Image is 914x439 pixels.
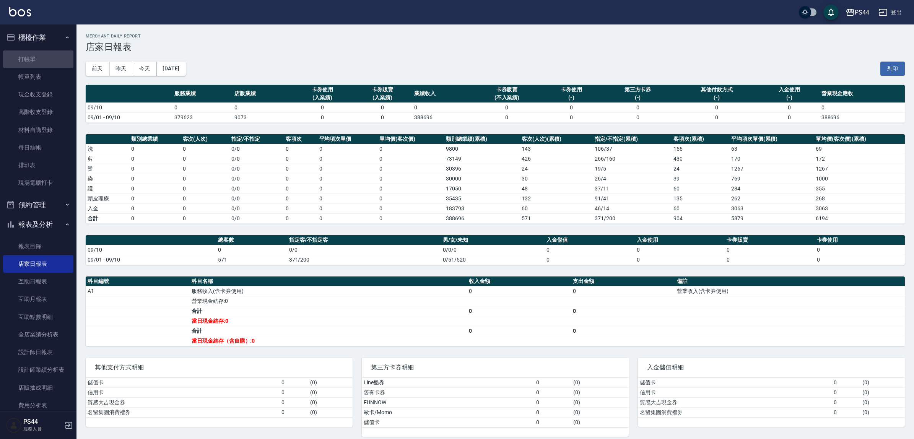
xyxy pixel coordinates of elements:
[534,397,571,407] td: 0
[355,86,411,94] div: 卡券販賣
[3,255,73,273] a: 店家日報表
[520,134,593,144] th: 客次(人次)(累積)
[638,378,905,418] table: a dense table
[362,378,629,428] table: a dense table
[229,193,284,203] td: 0 / 0
[814,154,905,164] td: 172
[229,213,284,223] td: 0/0
[287,235,441,245] th: 指定客/不指定客
[284,193,317,203] td: 0
[362,407,534,417] td: 歐卡/Momo
[229,134,284,144] th: 指定/不指定
[23,418,62,426] h5: PS44
[729,213,814,223] td: 5879
[474,94,539,102] div: (不入業績)
[362,417,534,427] td: 儲值卡
[571,306,675,316] td: 0
[86,276,190,286] th: 科目編號
[672,213,729,223] td: 904
[534,417,571,427] td: 0
[814,164,905,174] td: 1267
[761,86,818,94] div: 入金使用
[181,213,229,223] td: 0
[638,407,832,417] td: 名留集團消費禮券
[287,255,441,265] td: 371/200
[815,245,905,255] td: 0
[3,28,73,47] button: 櫃檯作業
[593,134,672,144] th: 指定/不指定(累積)
[86,203,129,213] td: 入金
[444,164,520,174] td: 30396
[181,134,229,144] th: 客次(人次)
[181,154,229,164] td: 0
[725,235,815,245] th: 卡券販賣
[860,378,905,388] td: ( 0 )
[814,203,905,213] td: 3063
[729,134,814,144] th: 平均項次單價(累積)
[860,397,905,407] td: ( 0 )
[635,245,725,255] td: 0
[638,387,832,397] td: 信用卡
[814,134,905,144] th: 單均價(客次價)(累積)
[520,174,593,184] td: 30
[308,397,353,407] td: ( 0 )
[280,378,308,388] td: 0
[593,193,672,203] td: 91 / 41
[3,139,73,156] a: 每日結帳
[190,296,467,306] td: 營業現金結存:0
[86,184,129,193] td: 護
[294,94,351,102] div: (入業績)
[181,203,229,213] td: 0
[86,174,129,184] td: 染
[86,378,353,418] table: a dense table
[672,164,729,174] td: 24
[759,112,820,122] td: 0
[571,276,675,286] th: 支出金額
[317,154,378,164] td: 0
[308,407,353,417] td: ( 0 )
[601,112,674,122] td: 0
[353,102,413,112] td: 0
[729,203,814,213] td: 3063
[133,62,157,76] button: 今天
[172,102,233,112] td: 0
[377,144,444,154] td: 0
[86,387,280,397] td: 信用卡
[377,174,444,184] td: 0
[377,203,444,213] td: 0
[542,112,602,122] td: 0
[672,134,729,144] th: 客項次(累積)
[190,306,467,316] td: 合計
[86,42,905,52] h3: 店家日報表
[543,94,600,102] div: (-)
[3,290,73,308] a: 互助月報表
[444,184,520,193] td: 17050
[86,85,905,123] table: a dense table
[441,245,545,255] td: 0/0/0
[593,203,672,213] td: 46 / 14
[814,174,905,184] td: 1000
[672,184,729,193] td: 60
[293,112,353,122] td: 0
[129,144,181,154] td: 0
[472,112,541,122] td: 0
[520,193,593,203] td: 132
[233,102,293,112] td: 0
[129,203,181,213] td: 0
[672,174,729,184] td: 39
[672,203,729,213] td: 60
[467,286,571,296] td: 0
[672,193,729,203] td: 135
[520,154,593,164] td: 426
[287,245,441,255] td: 0/0
[284,144,317,154] td: 0
[86,102,172,112] td: 09/10
[729,164,814,174] td: 1267
[86,134,905,224] table: a dense table
[129,154,181,164] td: 0
[3,361,73,379] a: 設計師業績分析表
[190,276,467,286] th: 科目名稱
[593,164,672,174] td: 19 / 5
[832,397,860,407] td: 0
[86,193,129,203] td: 頭皮理療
